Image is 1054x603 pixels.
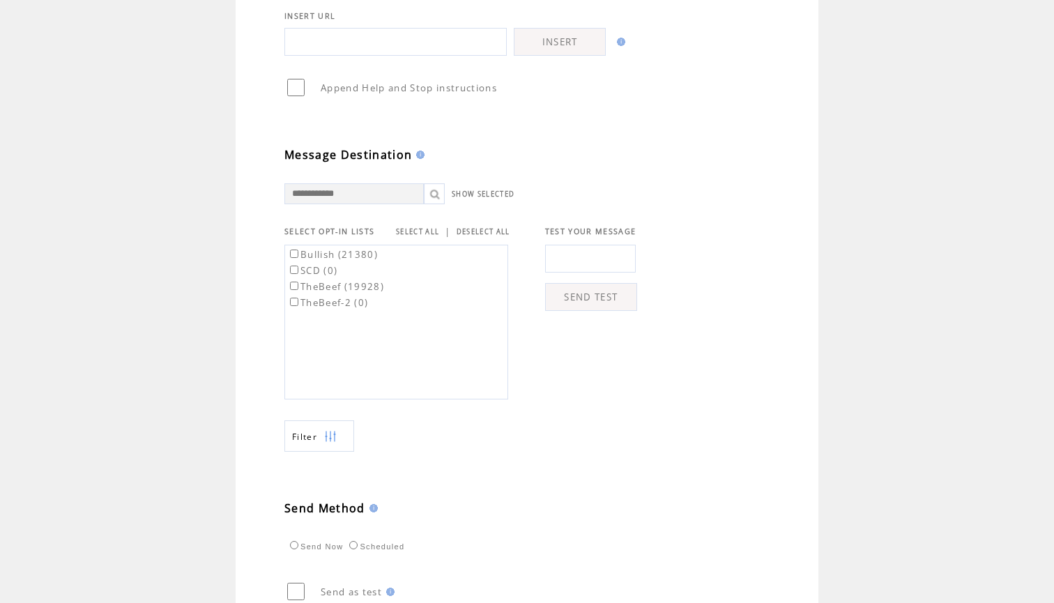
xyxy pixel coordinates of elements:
[349,541,358,549] input: Scheduled
[321,586,382,598] span: Send as test
[290,298,298,306] input: TheBeef-2 (0)
[287,542,343,551] label: Send Now
[382,588,395,596] img: help.gif
[284,420,354,452] a: Filter
[287,280,384,293] label: TheBeef (19928)
[514,28,606,56] a: INSERT
[545,283,637,311] a: SEND TEST
[287,296,368,309] label: TheBeef-2 (0)
[412,151,425,159] img: help.gif
[287,264,337,277] label: SCD (0)
[284,227,374,236] span: SELECT OPT-IN LISTS
[445,225,450,238] span: |
[290,282,298,290] input: TheBeef (19928)
[290,266,298,274] input: SCD (0)
[346,542,404,551] label: Scheduled
[324,421,337,452] img: filters.png
[284,147,412,162] span: Message Destination
[284,501,365,516] span: Send Method
[365,504,378,512] img: help.gif
[321,82,497,94] span: Append Help and Stop instructions
[290,250,298,258] input: Bullish (21380)
[396,227,439,236] a: SELECT ALL
[287,248,378,261] label: Bullish (21380)
[292,431,317,443] span: Show filters
[452,190,514,199] a: SHOW SELECTED
[457,227,510,236] a: DESELECT ALL
[284,11,335,21] span: INSERT URL
[545,227,636,236] span: TEST YOUR MESSAGE
[290,541,298,549] input: Send Now
[613,38,625,46] img: help.gif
